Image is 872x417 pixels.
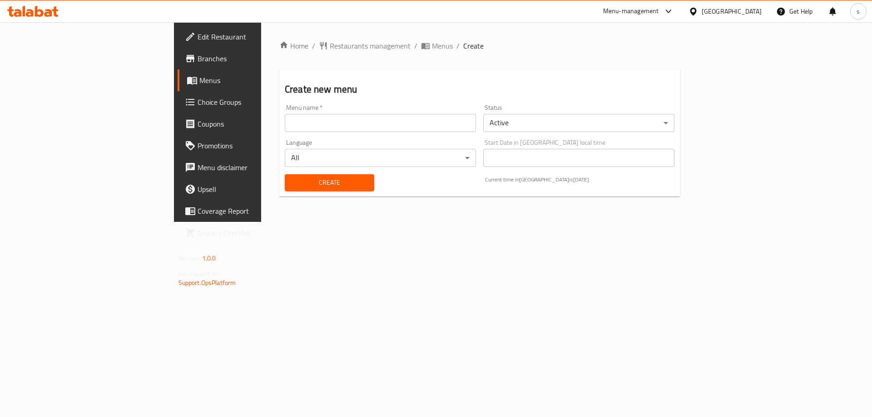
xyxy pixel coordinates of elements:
span: Choice Groups [198,97,312,108]
span: Grocery Checklist [198,227,312,238]
div: All [285,149,476,167]
span: Version: [178,252,201,264]
a: Grocery Checklist [178,222,320,244]
a: Support.OpsPlatform [178,277,236,289]
span: 1.0.0 [202,252,216,264]
button: Create [285,174,374,191]
li: / [414,40,417,51]
span: Get support on: [178,268,220,280]
span: Edit Restaurant [198,31,312,42]
a: Coupons [178,113,320,135]
a: Branches [178,48,320,69]
a: Menu disclaimer [178,157,320,178]
span: s [857,6,860,16]
span: Coupons [198,118,312,129]
a: Upsell [178,178,320,200]
span: Menus [199,75,312,86]
a: Edit Restaurant [178,26,320,48]
span: Coverage Report [198,206,312,216]
a: Coverage Report [178,200,320,222]
a: Choice Groups [178,91,320,113]
span: Menu disclaimer [198,162,312,173]
nav: breadcrumb [279,40,680,51]
a: Menus [178,69,320,91]
span: Create [463,40,484,51]
h2: Create new menu [285,83,674,96]
div: [GEOGRAPHIC_DATA] [702,6,762,16]
div: Menu-management [603,6,659,17]
a: Menus [421,40,453,51]
span: Menus [432,40,453,51]
a: Promotions [178,135,320,157]
p: Current time in [GEOGRAPHIC_DATA] is [DATE] [485,176,674,184]
span: Branches [198,53,312,64]
div: Active [483,114,674,132]
span: Restaurants management [330,40,411,51]
li: / [456,40,460,51]
span: Promotions [198,140,312,151]
span: Upsell [198,184,312,195]
a: Restaurants management [319,40,411,51]
span: Create [292,177,367,188]
input: Please enter Menu name [285,114,476,132]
